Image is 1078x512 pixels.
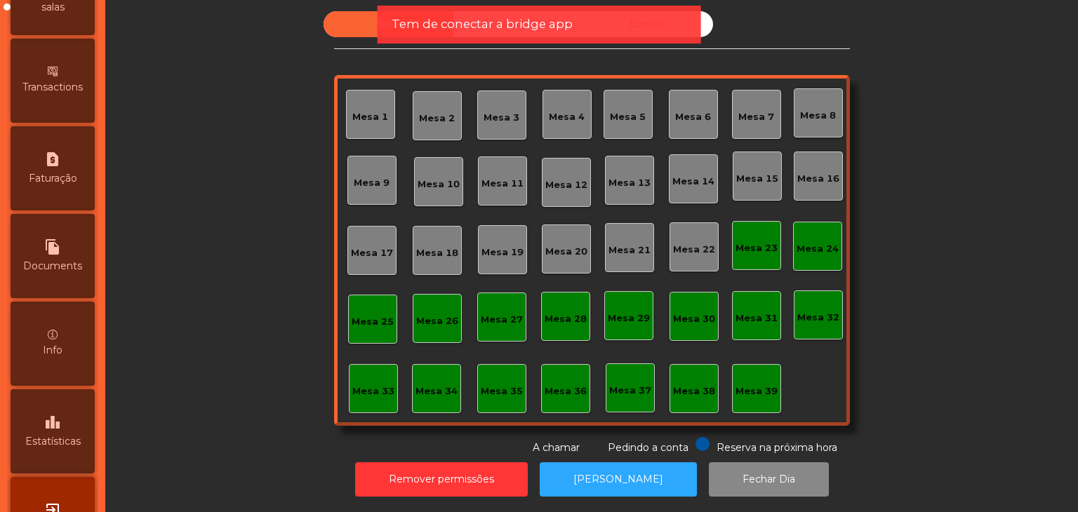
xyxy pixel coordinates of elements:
div: Mesa 37 [609,384,651,398]
div: Mesa 39 [736,384,778,398]
span: Faturação [29,171,77,186]
div: Mesa 30 [673,312,715,326]
span: Reserva na próxima hora [717,441,837,454]
div: Mesa 6 [675,110,711,124]
div: Mesa 38 [673,384,715,398]
div: Mesa 24 [797,242,839,256]
div: Mesa 5 [610,110,646,124]
div: Mesa 33 [352,384,394,398]
div: Mesa 14 [672,175,714,189]
div: Mesa 11 [481,177,524,191]
span: Transactions [22,80,83,95]
div: Mesa 25 [352,315,394,329]
span: Pedindo a conta [608,441,688,454]
span: A chamar [533,441,580,454]
i: leaderboard [44,414,61,431]
i: request_page [44,151,61,168]
div: Mesa 16 [797,172,839,186]
div: Mesa 29 [608,311,650,325]
div: Mesa 15 [736,172,778,186]
div: Sala [324,11,453,37]
span: Tem de conectar a bridge app [392,15,573,33]
div: Mesa 9 [354,176,390,190]
div: Mesa 10 [418,177,460,191]
div: Mesa 36 [545,384,587,398]
div: Mesa 4 [549,110,585,124]
div: Mesa 7 [738,110,774,124]
div: Mesa 20 [545,245,587,259]
div: Mesa 18 [416,246,458,260]
div: Mesa 3 [484,111,519,125]
button: Fechar Dia [709,462,829,497]
div: Mesa 32 [797,311,839,325]
span: Documents [23,259,82,274]
div: Mesa 12 [545,178,587,192]
div: Mesa 2 [419,112,455,126]
div: Mesa 19 [481,245,524,260]
div: Mesa 26 [416,314,458,328]
i: file_copy [44,238,61,255]
div: Mesa 17 [351,246,393,260]
div: Mesa 34 [415,384,458,398]
div: Mesa 28 [545,312,587,326]
div: Mesa 27 [481,313,523,327]
div: Mesa 23 [736,241,778,255]
div: Mesa 8 [800,109,836,123]
span: Info [43,343,62,358]
div: Mesa 1 [352,110,388,124]
div: Mesa 31 [736,311,778,325]
div: Mesa 21 [608,243,651,257]
span: Estatísticas [25,434,81,449]
button: [PERSON_NAME] [540,462,697,497]
div: Mesa 22 [673,243,715,257]
div: Mesa 13 [608,176,651,190]
div: Mesa 35 [481,384,523,398]
button: Remover permissões [355,462,528,497]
